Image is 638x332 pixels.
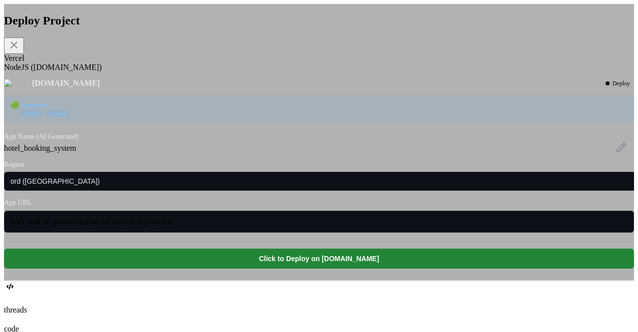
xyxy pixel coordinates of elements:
label: threads [4,306,27,314]
button: Edit project name [614,140,628,156]
div: hotel_booking_system [4,144,634,153]
div: Vercel [4,54,634,63]
label: App URL [4,199,634,207]
label: App Name (AI Generated) [4,133,634,141]
div: Deploy [602,78,634,89]
span: Express [46,109,70,117]
span: 🟢 [10,101,19,109]
div: NodeJS ([DOMAIN_NAME]) [4,63,634,72]
label: Region [4,161,634,169]
h2: Deploy Project [4,14,634,27]
strong: Supports: [22,101,49,109]
button: Click to Deploy on [DOMAIN_NAME] [4,249,634,269]
div: [DOMAIN_NAME] [32,79,595,88]
div: URL will be generated after successful deployment [4,211,634,233]
img: logo [4,79,26,88]
span: Node.js [20,109,43,117]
